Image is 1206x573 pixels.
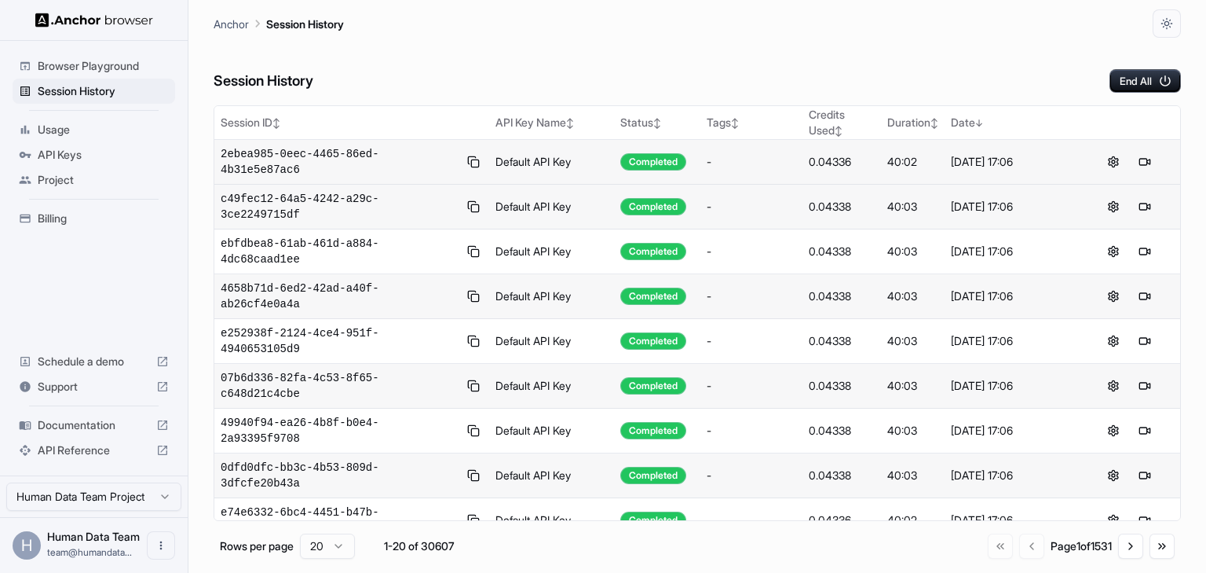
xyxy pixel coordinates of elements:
td: Default API Key [489,185,615,230]
span: Billing [38,211,169,226]
div: 0.04336 [809,154,875,170]
div: Status [620,115,694,130]
span: Human Data Team [47,530,140,543]
td: Default API Key [489,140,615,185]
span: Usage [38,122,169,138]
span: Session History [38,83,169,99]
span: Documentation [38,417,150,433]
td: Default API Key [489,364,615,409]
div: 0.04338 [809,378,875,394]
div: Completed [620,377,686,395]
div: [DATE] 17:06 [951,423,1072,439]
div: - [707,512,796,528]
div: Completed [620,243,686,260]
div: Completed [620,512,686,529]
div: Session ID [221,115,483,130]
span: API Reference [38,443,150,458]
div: Documentation [13,413,175,438]
div: [DATE] 17:06 [951,512,1072,528]
div: Browser Playground [13,53,175,79]
div: [DATE] 17:06 [951,378,1072,394]
td: Default API Key [489,274,615,319]
p: Rows per page [220,538,294,554]
div: 40:03 [887,333,938,349]
div: - [707,244,796,259]
span: team@humandata.dev [47,546,132,558]
span: ebfdbea8-61ab-461d-a884-4dc68caad1ee [221,236,458,267]
div: 40:03 [887,244,938,259]
nav: breadcrumb [214,15,344,32]
td: Default API Key [489,409,615,454]
div: Date [951,115,1072,130]
span: API Keys [38,147,169,163]
div: Completed [620,288,686,305]
td: Default API Key [489,498,615,543]
div: API Keys [13,142,175,167]
div: Completed [620,198,686,215]
div: Schedule a demo [13,349,175,374]
span: ↕ [835,125,842,137]
div: Session History [13,79,175,104]
button: End All [1109,69,1181,93]
div: Completed [620,422,686,439]
div: Completed [620,467,686,484]
div: 0.04338 [809,288,875,304]
div: 40:02 [887,154,938,170]
td: Default API Key [489,454,615,498]
span: ↕ [272,117,280,129]
span: 0dfd0dfc-bb3c-4b53-809d-3dfcfe20b43a [221,460,458,491]
td: Default API Key [489,230,615,274]
div: [DATE] 17:06 [951,244,1072,259]
div: Duration [887,115,938,130]
div: - [707,154,796,170]
div: - [707,199,796,215]
span: c49fec12-64a5-4242-a29c-3ce2249715df [221,191,458,222]
span: Schedule a demo [38,354,150,369]
div: 1-20 of 30607 [380,538,459,554]
div: API Reference [13,438,175,463]
div: 40:02 [887,512,938,528]
div: Support [13,374,175,399]
div: - [707,468,796,483]
div: 0.04338 [809,423,875,439]
span: ↓ [975,117,983,129]
img: Anchor Logo [35,13,153,28]
div: Credits Used [809,107,875,138]
div: 0.04336 [809,512,875,528]
span: 49940f94-ea26-4b8f-b0e4-2a93395f9708 [221,415,458,446]
div: 40:03 [887,423,938,439]
span: Browser Playground [38,58,169,74]
span: e252938f-2124-4ce4-951f-4940653105d9 [221,325,458,357]
div: [DATE] 17:06 [951,154,1072,170]
span: ↕ [930,117,938,129]
span: Support [38,379,150,395]
div: API Key Name [495,115,608,130]
span: ↕ [653,117,661,129]
div: 40:03 [887,199,938,215]
div: [DATE] 17:06 [951,288,1072,304]
span: e74e6332-6bc4-4451-b47b-131f9de77f35 [221,505,458,536]
div: Tags [707,115,796,130]
p: Session History [266,16,344,32]
span: ↕ [566,117,574,129]
div: - [707,378,796,394]
div: 0.04338 [809,199,875,215]
button: Open menu [147,531,175,560]
span: Project [38,172,169,188]
span: 2ebea985-0eec-4465-86ed-4b31e5e87ac6 [221,146,458,178]
div: Billing [13,206,175,231]
div: 0.04338 [809,333,875,349]
div: 0.04338 [809,244,875,259]
div: [DATE] 17:06 [951,333,1072,349]
div: 40:03 [887,288,938,304]
p: Anchor [214,16,249,32]
div: 0.04338 [809,468,875,483]
div: [DATE] 17:06 [951,468,1072,483]
div: 40:03 [887,378,938,394]
div: 40:03 [887,468,938,483]
div: Completed [620,153,686,171]
div: [DATE] 17:06 [951,199,1072,215]
div: H [13,531,41,560]
div: Completed [620,332,686,350]
span: ↕ [731,117,739,129]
